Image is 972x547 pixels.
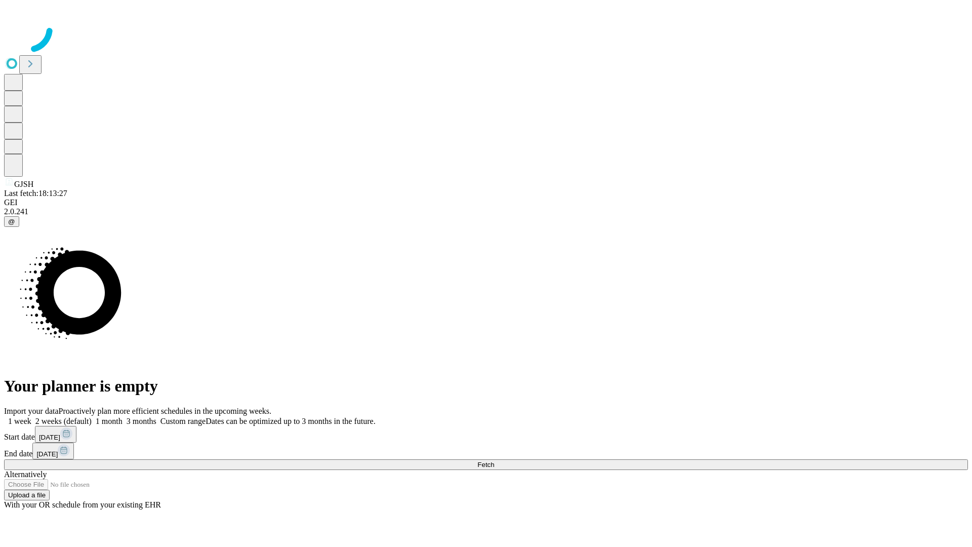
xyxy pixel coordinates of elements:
[4,189,67,198] span: Last fetch: 18:13:27
[4,377,968,396] h1: Your planner is empty
[4,198,968,207] div: GEI
[206,417,375,425] span: Dates can be optimized up to 3 months in the future.
[36,450,58,458] span: [DATE]
[32,443,74,459] button: [DATE]
[4,426,968,443] div: Start date
[160,417,206,425] span: Custom range
[4,407,59,415] span: Import your data
[4,216,19,227] button: @
[127,417,156,425] span: 3 months
[14,180,33,188] span: GJSH
[35,426,76,443] button: [DATE]
[4,490,50,500] button: Upload a file
[96,417,123,425] span: 1 month
[4,500,161,509] span: With your OR schedule from your existing EHR
[4,207,968,216] div: 2.0.241
[4,443,968,459] div: End date
[4,459,968,470] button: Fetch
[8,417,31,425] span: 1 week
[39,434,60,441] span: [DATE]
[477,461,494,468] span: Fetch
[8,218,15,225] span: @
[59,407,271,415] span: Proactively plan more efficient schedules in the upcoming weeks.
[4,470,47,479] span: Alternatively
[35,417,92,425] span: 2 weeks (default)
